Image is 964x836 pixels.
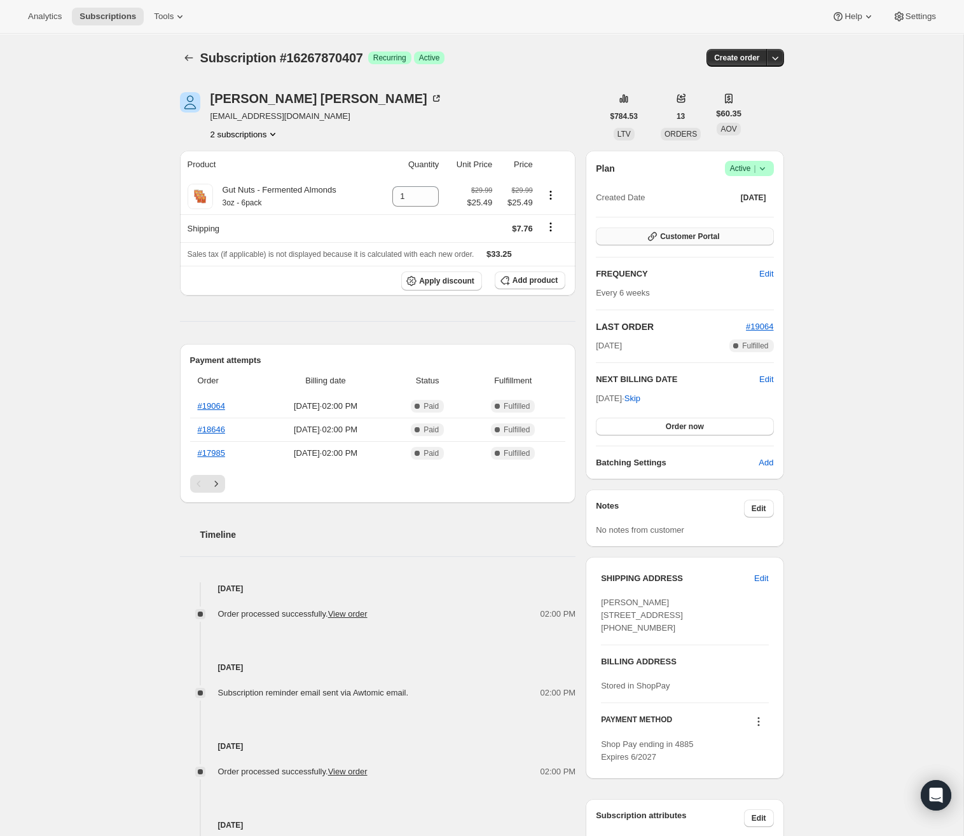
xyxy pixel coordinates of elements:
[200,51,363,65] span: Subscription #16267870407
[467,196,492,209] span: $25.49
[596,339,622,352] span: [DATE]
[596,394,640,403] span: [DATE] ·
[223,198,262,207] small: 3oz - 6pack
[596,288,650,298] span: Every 6 weeks
[754,163,755,174] span: |
[419,276,474,286] span: Apply discount
[265,374,387,387] span: Billing date
[596,320,746,333] h2: LAST ORDER
[401,271,482,291] button: Apply discount
[601,598,683,633] span: [PERSON_NAME] [STREET_ADDRESS] [PHONE_NUMBER]
[664,130,697,139] span: ORDERS
[500,196,533,209] span: $25.49
[752,504,766,514] span: Edit
[541,608,576,620] span: 02:00 PM
[752,264,781,284] button: Edit
[213,184,336,209] div: Gut Nuts - Fermented Almonds
[720,125,736,134] span: AOV
[596,456,759,469] h6: Batching Settings
[752,813,766,823] span: Edit
[601,739,693,762] span: Shop Pay ending in 4885 Expires 6/2027
[746,320,773,333] button: #19064
[265,400,387,413] span: [DATE] · 02:00 PM
[747,568,776,589] button: Edit
[541,765,576,778] span: 02:00 PM
[596,268,759,280] h2: FREQUENCY
[730,162,769,175] span: Active
[824,8,882,25] button: Help
[660,231,719,242] span: Customer Portal
[742,341,768,351] span: Fulfilled
[210,128,280,140] button: Product actions
[72,8,144,25] button: Subscriptions
[443,151,496,179] th: Unit Price
[746,322,773,331] a: #19064
[754,572,768,585] span: Edit
[504,448,530,458] span: Fulfilled
[751,453,781,473] button: Add
[218,767,368,776] span: Order processed successfully.
[733,189,774,207] button: [DATE]
[596,228,773,245] button: Customer Portal
[716,107,741,120] span: $60.35
[714,53,759,63] span: Create order
[190,475,566,493] nav: Pagination
[677,111,685,121] span: 13
[471,186,492,194] small: $29.99
[423,425,439,435] span: Paid
[596,162,615,175] h2: Plan
[200,528,576,541] h2: Timeline
[596,809,744,827] h3: Subscription attributes
[504,425,530,435] span: Fulfilled
[617,388,648,409] button: Skip
[596,191,645,204] span: Created Date
[146,8,194,25] button: Tools
[512,186,533,194] small: $29.99
[885,8,944,25] button: Settings
[666,421,704,432] span: Order now
[373,53,406,63] span: Recurring
[610,111,638,121] span: $784.53
[180,740,576,753] h4: [DATE]
[328,767,368,776] a: View order
[180,819,576,832] h4: [DATE]
[376,151,443,179] th: Quantity
[486,249,512,259] span: $33.25
[513,275,558,285] span: Add product
[759,373,773,386] button: Edit
[601,655,768,668] h3: BILLING ADDRESS
[210,92,443,105] div: [PERSON_NAME] [PERSON_NAME]
[844,11,862,22] span: Help
[198,425,225,434] a: #18646
[759,268,773,280] span: Edit
[706,49,767,67] button: Create order
[601,715,672,732] h3: PAYMENT METHOD
[744,500,774,517] button: Edit
[596,373,759,386] h2: NEXT BILLING DATE
[265,423,387,436] span: [DATE] · 02:00 PM
[328,609,368,619] a: View order
[596,500,744,517] h3: Notes
[504,401,530,411] span: Fulfilled
[423,448,439,458] span: Paid
[79,11,136,22] span: Subscriptions
[541,220,561,234] button: Shipping actions
[154,11,174,22] span: Tools
[423,401,439,411] span: Paid
[419,53,440,63] span: Active
[210,110,443,123] span: [EMAIL_ADDRESS][DOMAIN_NAME]
[541,188,561,202] button: Product actions
[669,107,692,125] button: 13
[198,448,225,458] a: #17985
[198,401,225,411] a: #19064
[601,681,670,690] span: Stored in ShopPay
[468,374,558,387] span: Fulfillment
[744,809,774,827] button: Edit
[188,250,474,259] span: Sales tax (if applicable) is not displayed because it is calculated with each new order.
[180,582,576,595] h4: [DATE]
[180,49,198,67] button: Subscriptions
[218,609,368,619] span: Order processed successfully.
[207,475,225,493] button: Next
